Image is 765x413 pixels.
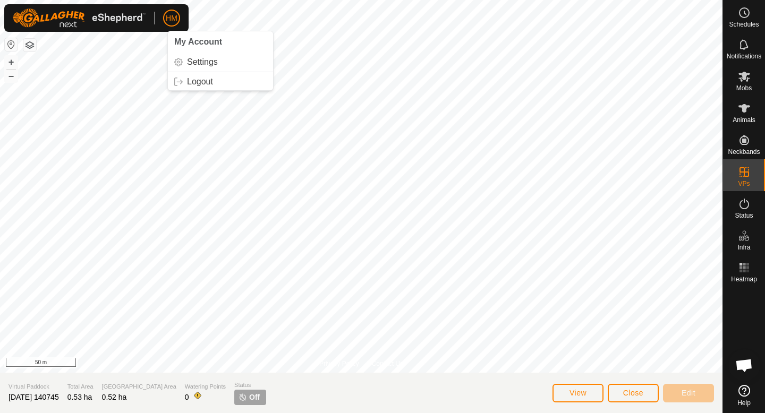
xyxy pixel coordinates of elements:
a: Settings [168,54,273,71]
span: Schedules [729,21,759,28]
span: Neckbands [728,149,760,155]
span: Logout [187,78,213,86]
span: Help [737,400,751,406]
button: – [5,70,18,82]
span: My Account [174,37,222,46]
button: Close [608,384,659,402]
span: VPs [738,180,750,187]
span: Close [623,389,643,397]
span: Status [234,381,266,390]
a: Privacy Policy [319,359,359,368]
span: 0.52 ha [102,393,127,401]
a: Logout [168,73,273,90]
span: Virtual Paddock [8,382,59,391]
span: Heatmap [731,276,757,282]
button: Edit [663,384,714,402]
span: Total Area [67,382,93,391]
button: + [5,56,18,68]
span: Status [735,212,753,219]
span: [DATE] 140745 [8,393,59,401]
img: turn-off [239,393,247,401]
span: Watering Points [185,382,226,391]
span: Mobs [736,85,752,91]
a: Contact Us [372,359,403,368]
span: Infra [737,244,750,251]
span: View [569,389,586,397]
span: Off [249,392,260,403]
div: Open chat [728,349,760,381]
span: HM [166,13,177,24]
span: Animals [733,117,755,123]
span: 0.53 ha [67,393,92,401]
button: Map Layers [23,39,36,51]
span: Edit [682,389,695,397]
span: [GEOGRAPHIC_DATA] Area [102,382,176,391]
span: Notifications [727,53,761,59]
button: Reset Map [5,38,18,51]
button: View [552,384,603,402]
span: 0 [185,393,189,401]
span: Settings [187,58,218,66]
img: Gallagher Logo [13,8,146,28]
a: Help [723,381,765,410]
